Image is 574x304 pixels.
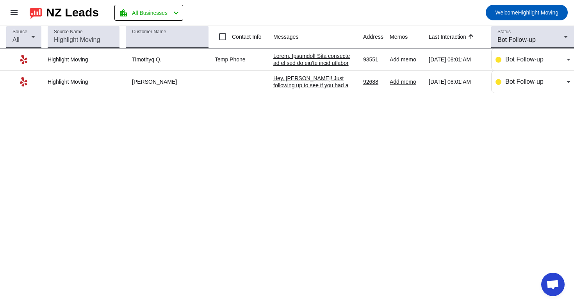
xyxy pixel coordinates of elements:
[19,55,29,64] mat-icon: Yelp
[54,29,82,34] mat-label: Source Name
[273,25,363,49] th: Messages
[390,25,429,49] th: Memos
[486,5,568,20] button: WelcomeHighlight Moving
[497,36,536,43] span: Bot Follow-up
[363,78,383,85] div: 92688
[273,75,357,187] div: Hey, [PERSON_NAME]! Just following up to see if you had a chance to review our offer. Let me know...
[132,29,166,34] mat-label: Customer Name
[48,78,119,85] div: Highlight Moving
[171,8,181,18] mat-icon: chevron_left
[230,33,262,41] label: Contact Info
[215,56,246,63] a: Temp Phone
[19,77,29,86] mat-icon: Yelp
[505,78,544,85] span: Bot Follow-up
[495,7,558,18] span: Highlight Moving
[132,7,168,18] span: All Businesses
[126,78,209,85] div: [PERSON_NAME]
[30,6,42,19] img: logo
[390,78,422,85] div: Add memo
[12,36,20,43] span: All
[429,56,485,63] div: [DATE] 08:01:AM
[126,56,209,63] div: Timothyq Q.
[363,56,383,63] div: 93551
[46,7,99,18] div: NZ Leads
[505,56,544,63] span: Bot Follow-up
[497,29,511,34] mat-label: Status
[48,56,119,63] div: Highlight Moving
[273,52,357,299] div: Lorem, Ipsumdol! Sita consecte ad el sed do eiu'te incid utlabor etd magnaa enim. Adm veniamqu no...
[363,25,390,49] th: Address
[119,8,128,18] mat-icon: location_city
[12,29,27,34] mat-label: Source
[429,33,466,41] div: Last Interaction
[114,5,183,21] button: All Businesses
[541,273,565,296] a: Open chat
[390,56,422,63] div: Add memo
[495,9,518,16] span: Welcome
[9,8,19,17] mat-icon: menu
[54,35,113,45] input: Highlight Moving
[429,78,485,85] div: [DATE] 08:01:AM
